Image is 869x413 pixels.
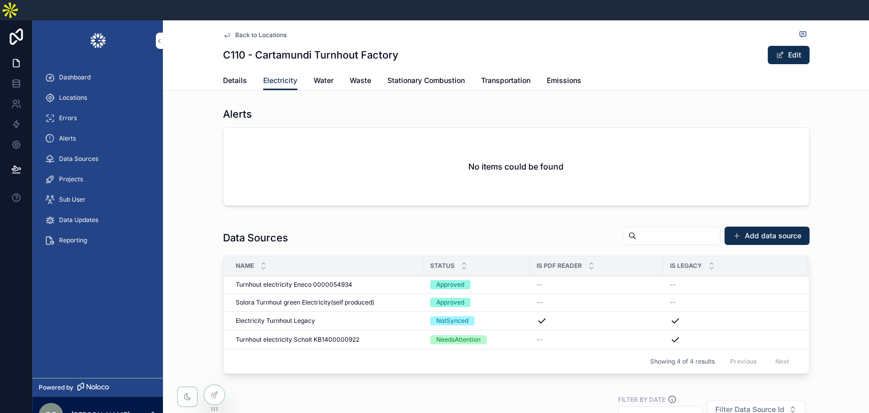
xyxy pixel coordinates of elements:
[436,298,464,307] div: Approved
[537,298,543,307] span: --
[481,75,530,86] span: Transportation
[39,150,157,168] a: Data Sources
[59,73,91,81] span: Dashboard
[236,298,374,307] span: Solora Turnhout green Electricity(self produced)
[724,227,809,245] button: Add data source
[59,236,87,244] span: Reporting
[436,280,464,289] div: Approved
[436,335,481,344] div: NeedsAttention
[39,109,157,127] a: Errors
[547,75,581,86] span: Emissions
[387,75,465,86] span: Stationary Combustion
[537,262,582,270] span: Is PDF Reader
[670,281,676,289] span: --
[39,129,157,148] a: Alerts
[39,383,73,392] span: Powered by
[235,31,287,39] span: Back to Locations
[223,231,288,245] h1: Data Sources
[223,75,247,86] span: Details
[387,71,465,92] a: Stationary Combustion
[39,211,157,229] a: Data Updates
[430,298,524,307] a: Approved
[263,71,297,91] a: Electricity
[314,71,333,92] a: Water
[59,155,98,163] span: Data Sources
[236,317,418,325] a: Electricity Turnhout Legacy
[236,336,418,344] a: Turnhout electricity Scholt KB1400000922
[236,281,352,289] span: Turnhout electricity Eneco 0000054934
[436,316,468,325] div: NotSynced
[430,262,455,270] span: Status
[537,336,658,344] a: --
[670,298,802,307] a: --
[39,170,157,188] a: Projects
[33,61,163,263] div: scrollable content
[236,281,418,289] a: Turnhout electricity Eneco 0000054934
[430,280,524,289] a: Approved
[263,75,297,86] span: Electricity
[90,33,106,49] img: App logo
[670,281,802,289] a: --
[768,46,809,64] button: Edit
[223,71,247,92] a: Details
[350,75,371,86] span: Waste
[59,114,77,122] span: Errors
[350,71,371,92] a: Waste
[430,335,524,344] a: NeedsAttention
[650,357,715,366] span: Showing 4 of 4 results
[670,262,702,270] span: Is Legacy
[537,281,658,289] a: --
[236,317,315,325] span: Electricity Turnhout Legacy
[223,48,399,62] h1: C110 - Cartamundi Turnhout Factory
[618,395,665,404] label: Filter by Date
[59,94,87,102] span: Locations
[670,298,676,307] span: --
[468,160,564,173] h2: No items could be found
[39,231,157,250] a: Reporting
[39,89,157,107] a: Locations
[39,68,157,87] a: Dashboard
[314,75,333,86] span: Water
[39,190,157,209] a: Sub User
[547,71,581,92] a: Emissions
[223,107,252,121] h1: Alerts
[59,216,98,224] span: Data Updates
[537,298,658,307] a: --
[430,316,524,325] a: NotSynced
[537,281,543,289] span: --
[33,378,163,397] a: Powered by
[537,336,543,344] span: --
[236,262,254,270] span: Name
[59,196,86,204] span: Sub User
[236,298,418,307] a: Solora Turnhout green Electricity(self produced)
[59,134,76,143] span: Alerts
[481,71,530,92] a: Transportation
[236,336,359,344] span: Turnhout electricity Scholt KB1400000922
[59,175,83,183] span: Projects
[223,31,287,39] a: Back to Locations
